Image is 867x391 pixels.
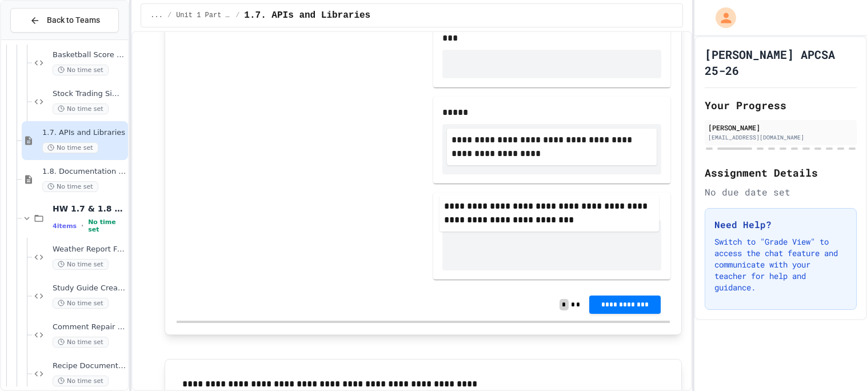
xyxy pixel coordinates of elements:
span: No time set [53,376,109,386]
span: No time set [53,103,109,114]
h1: [PERSON_NAME] APCSA 25-26 [705,46,857,78]
span: No time set [88,218,126,233]
span: Basketball Score Tracker [53,50,126,60]
span: Comment Repair Shop [53,322,126,332]
div: [EMAIL_ADDRESS][DOMAIN_NAME] [708,133,853,142]
span: No time set [42,181,98,192]
div: [PERSON_NAME] [708,122,853,133]
span: HW 1.7 & 1.8 APIs & Documentations [53,204,126,214]
span: 4 items [53,222,77,230]
button: Back to Teams [10,8,119,33]
span: 1.8. Documentation with Comments and Preconditions [42,167,126,177]
span: No time set [53,259,109,270]
span: / [167,11,171,20]
span: / [235,11,239,20]
span: No time set [53,65,109,75]
span: 1.7. APIs and Libraries [42,128,126,138]
span: Recipe Documentation Helper [53,361,126,371]
span: Back to Teams [47,14,100,26]
span: 1.7. APIs and Libraries [244,9,370,22]
span: No time set [53,337,109,348]
div: No due date set [705,185,857,199]
span: Study Guide Creator [53,284,126,293]
h2: Assignment Details [705,165,857,181]
span: • [81,221,83,230]
span: ... [150,11,163,20]
h2: Your Progress [705,97,857,113]
h3: Need Help? [714,218,847,232]
div: My Account [704,5,739,31]
span: No time set [53,298,109,309]
p: Switch to "Grade View" to access the chat feature and communicate with your teacher for help and ... [714,236,847,293]
span: Weather Report Fixer [53,245,126,254]
span: Unit 1 Part 2: 1.5 - 1.9 [176,11,231,20]
span: No time set [42,142,98,153]
span: Stock Trading Simulator [53,89,126,99]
